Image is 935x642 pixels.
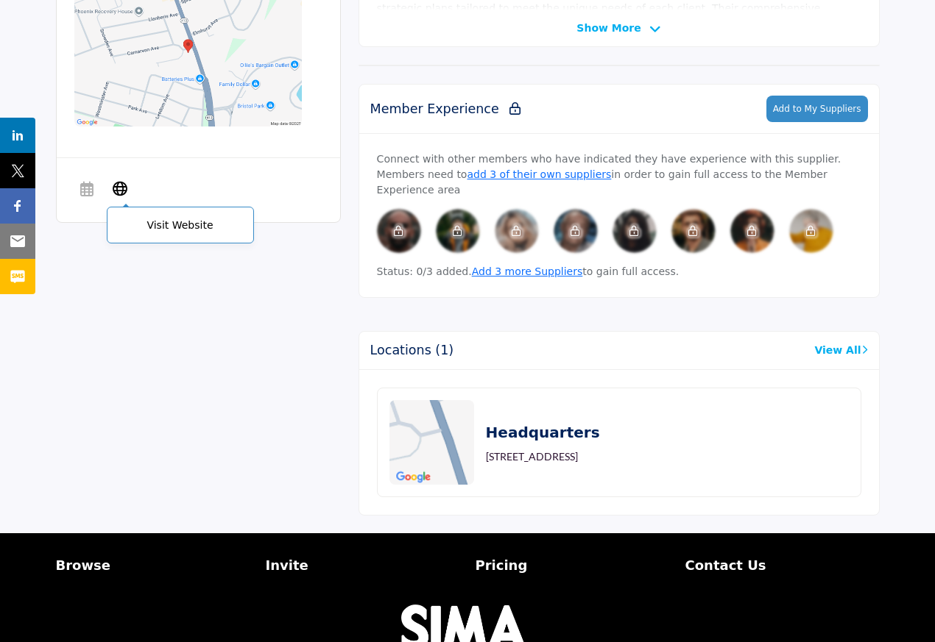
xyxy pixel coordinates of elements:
[436,209,480,253] img: image
[377,209,421,253] div: Please rate 5 vendors to connect with members.
[377,264,861,279] p: Status: 0/3 added. to gain full access.
[370,343,454,358] h2: Locations (1)
[389,400,474,485] img: Location Map
[495,209,539,253] div: Please rate 5 vendors to connect with members.
[486,421,600,443] h2: Headquarters
[671,209,716,253] div: Please rate 5 vendors to connect with members.
[685,555,880,575] a: Contact Us
[730,209,775,253] div: Please rate 5 vendors to connect with members.
[467,168,611,180] a: add 3 of their own suppliers
[486,449,578,464] p: [STREET_ADDRESS]
[613,209,657,253] img: image
[495,209,539,253] img: image
[377,209,421,253] img: image
[472,265,583,277] a: Add 3 more Suppliers
[773,104,861,114] span: Add to My Suppliers
[613,209,657,253] div: Please rate 5 vendors to connect with members.
[554,209,598,253] div: Please rate 5 vendors to connect with members.
[730,209,775,253] img: image
[576,21,641,36] span: Show More
[789,209,833,253] div: Please rate 5 vendors to connect with members.
[476,555,670,575] a: Pricing
[436,209,480,253] div: Please rate 5 vendors to connect with members.
[377,151,861,198] p: Connect with other members who have indicated they have experience with this supplier. Members ne...
[56,555,250,575] a: Browse
[370,101,521,117] h2: Member Experience
[671,209,716,253] img: image
[266,555,460,575] a: Invite
[814,343,867,358] a: View All
[789,209,833,253] img: image
[554,209,598,253] img: image
[766,96,868,122] button: Add to My Suppliers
